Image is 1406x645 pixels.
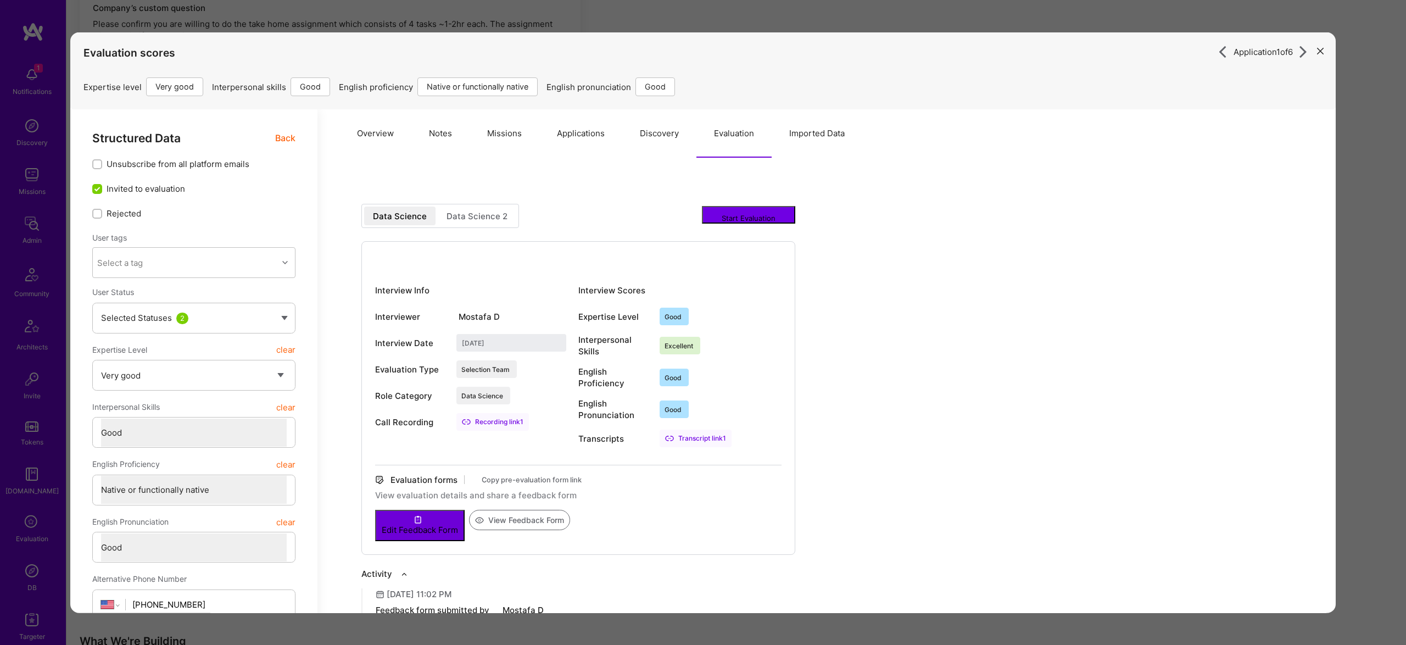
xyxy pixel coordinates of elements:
[546,81,631,92] span: English pronunciation
[276,512,295,532] button: clear
[375,390,448,401] div: Role Category
[107,208,141,219] span: Rejected
[578,366,651,389] div: English Proficiency
[92,512,169,532] span: English Pronunciation
[275,131,295,145] span: Back
[176,312,188,324] div: 2
[456,413,529,431] div: Recording link 1
[411,109,470,158] button: Notes
[447,210,507,221] div: Data Science 2
[339,81,413,92] span: English proficiency
[459,310,500,322] div: Mostafa D
[373,210,427,221] div: Data Science
[470,109,539,158] button: Missions
[92,232,127,243] label: User tags
[635,77,675,96] div: Good
[660,430,732,447] div: Transcript link 1
[772,109,862,158] button: Imported Data
[1234,46,1293,57] span: Application 1 of 6
[469,510,570,541] a: View Feedback Form
[92,131,181,145] span: Structured Data
[578,281,782,299] div: Interview Scores
[376,604,489,616] div: Feedback form submitted by
[70,32,1336,613] div: modal
[375,416,448,427] div: Call Recording
[107,158,249,170] span: Unsubscribe from all platform emails
[281,315,288,320] img: caret
[417,77,538,96] div: Native or functionally native
[92,287,134,297] span: User Status
[660,430,732,447] a: Transcript link1
[578,310,651,322] div: Expertise Level
[375,281,578,299] div: Interview Info
[375,363,448,375] div: Evaluation Type
[375,490,782,501] div: View evaluation details and share a feedback form
[539,109,622,158] button: Applications
[469,510,570,530] button: View Feedback Form
[375,337,448,348] div: Interview Date
[83,46,1323,59] h4: Evaluation scores
[702,206,795,224] button: Start Evaluation
[291,77,330,96] div: Good
[390,474,457,485] div: Evaluation forms
[578,334,651,357] div: Interpersonal Skills
[146,77,203,96] div: Very good
[471,475,479,483] i: icon Copy
[92,454,160,474] span: English Proficiency
[92,340,147,359] span: Expertise Level
[387,588,451,600] div: [DATE] 11:02 PM
[107,183,185,194] span: Invited to evaluation
[276,397,295,417] button: clear
[1297,46,1310,58] i: icon ArrowRight
[339,109,411,158] button: Overview
[83,81,142,92] span: Expertise level
[482,474,582,485] div: Copy pre-evaluation form link
[696,109,772,158] button: Evaluation
[503,604,544,616] div: Mostafa D
[375,510,465,541] button: Edit Feedback Form
[361,568,392,580] div: Activity
[622,109,696,158] button: Discovery
[1317,47,1324,54] i: icon Close
[276,340,295,359] button: clear
[282,260,288,265] i: icon Chevron
[97,257,143,269] div: Select a tag
[276,454,295,474] button: clear
[92,574,187,583] span: Alternative Phone Number
[578,432,651,444] div: Transcripts
[101,312,172,322] span: Selected Statuses
[92,397,160,417] span: Interpersonal Skills
[578,398,651,421] div: English Pronunciation
[132,591,287,619] input: +1 (000) 000-0000
[1217,46,1229,58] i: icon ArrowRight
[375,310,448,322] div: Interviewer
[212,81,286,92] span: Interpersonal skills
[456,413,529,431] a: Recording link1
